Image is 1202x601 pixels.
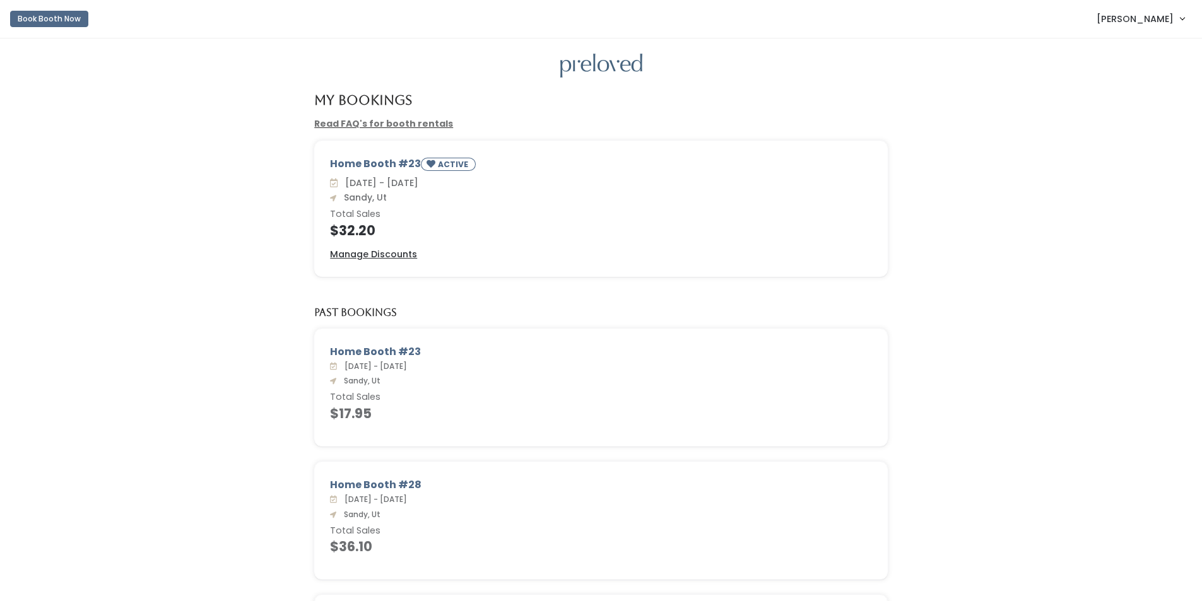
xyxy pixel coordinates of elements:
[1084,5,1197,32] a: [PERSON_NAME]
[314,307,397,318] h5: Past Bookings
[330,526,872,536] h6: Total Sales
[330,156,872,176] div: Home Booth #23
[560,54,642,78] img: preloved logo
[314,117,453,130] a: Read FAQ's for booth rentals
[339,361,407,371] span: [DATE] - [DATE]
[340,177,418,189] span: [DATE] - [DATE]
[330,248,417,261] a: Manage Discounts
[339,494,407,505] span: [DATE] - [DATE]
[314,93,412,107] h4: My Bookings
[330,406,872,421] h4: $17.95
[10,11,88,27] button: Book Booth Now
[330,539,872,554] h4: $36.10
[339,509,380,520] span: Sandy, Ut
[10,5,88,33] a: Book Booth Now
[339,375,380,386] span: Sandy, Ut
[330,223,872,238] h4: $32.20
[330,209,872,219] h6: Total Sales
[330,477,872,493] div: Home Booth #28
[1097,12,1174,26] span: [PERSON_NAME]
[438,159,471,170] small: ACTIVE
[330,392,872,402] h6: Total Sales
[330,344,872,359] div: Home Booth #23
[339,191,387,204] span: Sandy, Ut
